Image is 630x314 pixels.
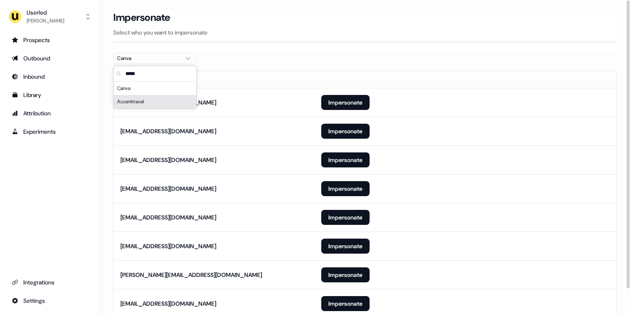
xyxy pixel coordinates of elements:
[12,297,88,305] div: Settings
[114,71,315,88] th: Email
[7,52,93,65] a: Go to outbound experience
[114,82,196,108] div: Suggestions
[120,271,262,279] div: [PERSON_NAME][EMAIL_ADDRESS][DOMAIN_NAME]
[7,276,93,289] a: Go to integrations
[321,210,370,225] button: Impersonate
[113,52,197,64] button: Canva
[7,294,93,307] a: Go to integrations
[12,109,88,117] div: Attribution
[12,54,88,62] div: Outbound
[120,156,216,164] div: [EMAIL_ADDRESS][DOMAIN_NAME]
[321,296,370,311] button: Impersonate
[120,299,216,308] div: [EMAIL_ADDRESS][DOMAIN_NAME]
[7,70,93,83] a: Go to Inbound
[120,213,216,222] div: [EMAIL_ADDRESS][DOMAIN_NAME]
[27,17,64,25] div: [PERSON_NAME]
[321,267,370,282] button: Impersonate
[7,7,93,27] button: Userled[PERSON_NAME]
[7,107,93,120] a: Go to attribution
[120,184,216,193] div: [EMAIL_ADDRESS][DOMAIN_NAME]
[321,181,370,196] button: Impersonate
[12,91,88,99] div: Library
[120,242,216,250] div: [EMAIL_ADDRESS][DOMAIN_NAME]
[114,95,196,108] div: Accenttravel
[12,36,88,44] div: Prospects
[120,127,216,135] div: [EMAIL_ADDRESS][DOMAIN_NAME]
[113,28,617,37] p: Select who you want to impersonate
[321,95,370,110] button: Impersonate
[113,11,170,24] h3: Impersonate
[321,152,370,167] button: Impersonate
[12,278,88,287] div: Integrations
[27,8,64,17] div: Userled
[7,88,93,102] a: Go to templates
[7,125,93,138] a: Go to experiments
[117,54,180,62] div: Canva
[12,127,88,136] div: Experiments
[7,33,93,47] a: Go to prospects
[321,124,370,139] button: Impersonate
[114,82,196,95] div: Canva
[321,239,370,254] button: Impersonate
[12,72,88,81] div: Inbound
